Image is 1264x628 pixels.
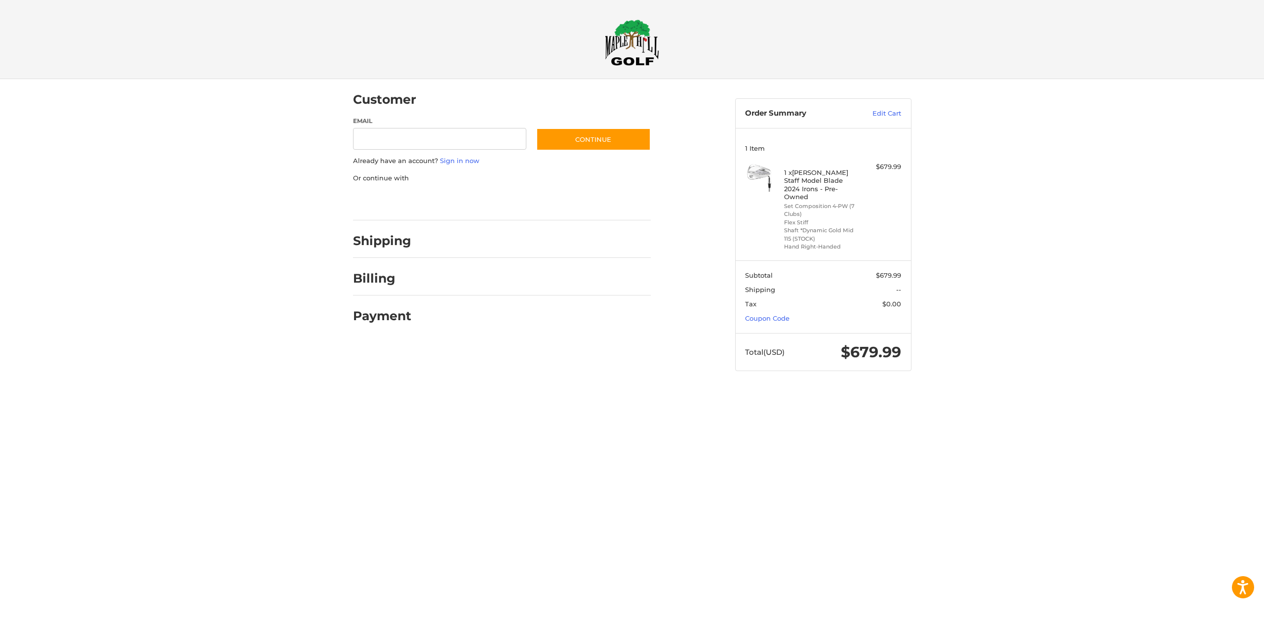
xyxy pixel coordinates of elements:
[353,173,651,183] p: Or continue with
[745,347,785,357] span: Total (USD)
[882,300,901,308] span: $0.00
[353,233,411,249] h2: Shipping
[517,193,591,210] iframe: PayPal-venmo
[440,157,479,165] a: Sign in now
[353,271,411,286] h2: Billing
[745,109,851,119] h3: Order Summary
[434,193,508,210] iframe: PayPal-paylater
[536,128,651,151] button: Continue
[353,92,416,107] h2: Customer
[353,117,527,126] label: Email
[745,144,901,152] h3: 1 Item
[745,300,756,308] span: Tax
[353,156,651,166] p: Already have an account?
[784,243,860,251] li: Hand Right-Handed
[784,218,860,227] li: Flex Stiff
[350,193,424,210] iframe: PayPal-paypal
[896,286,901,293] span: --
[745,286,775,293] span: Shipping
[862,162,901,172] div: $679.99
[353,308,411,324] h2: Payment
[745,314,790,322] a: Coupon Code
[784,226,860,243] li: Shaft *Dynamic Gold Mid 115 (STOCK)
[745,271,773,279] span: Subtotal
[784,202,860,218] li: Set Composition 4-PW (7 Clubs)
[876,271,901,279] span: $679.99
[605,19,659,66] img: Maple Hill Golf
[841,343,901,361] span: $679.99
[784,168,860,201] h4: 1 x [PERSON_NAME] Staff Model Blade 2024 Irons - Pre-Owned
[851,109,901,119] a: Edit Cart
